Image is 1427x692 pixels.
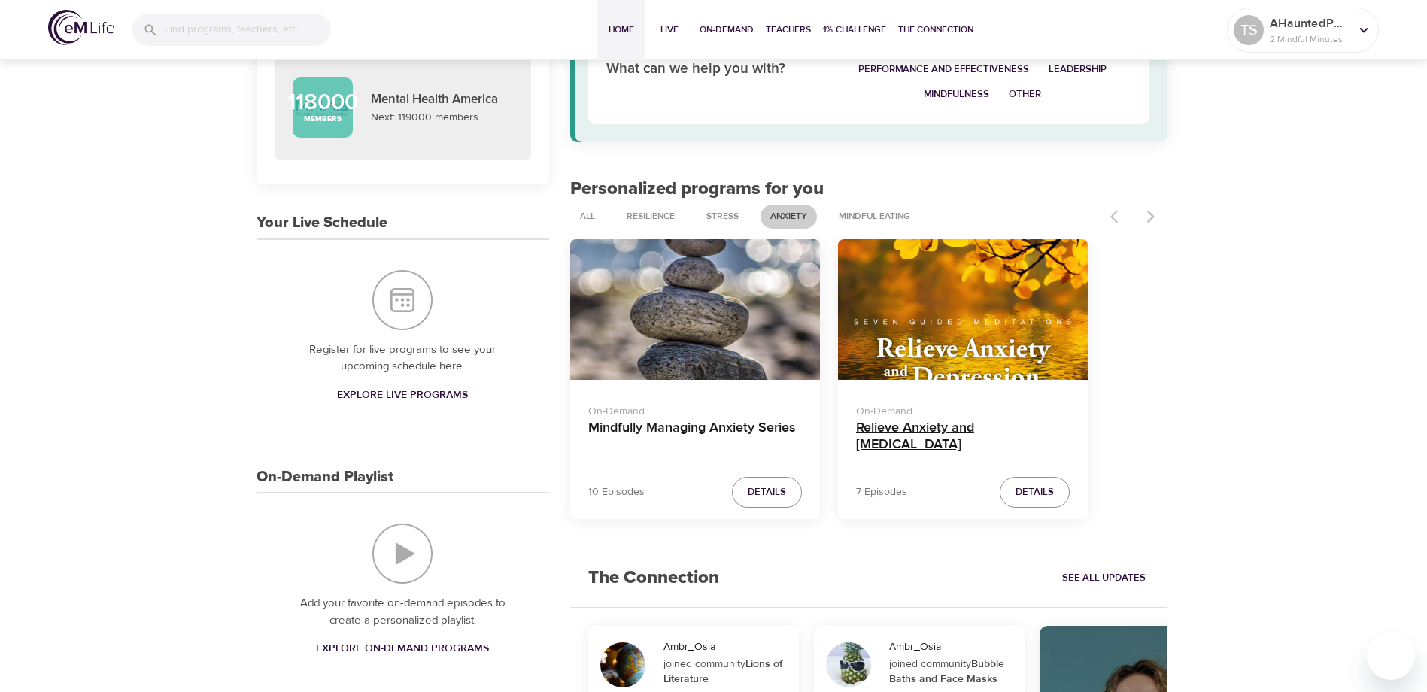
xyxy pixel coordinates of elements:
[287,595,519,629] p: Add your favorite on-demand episodes to create a personalized playlist.
[304,114,342,125] p: Members
[924,86,989,103] span: Mindfulness
[849,57,1039,82] button: Performance and Effectiveness
[570,549,737,607] h2: The Connection
[748,484,786,501] span: Details
[1009,86,1041,103] span: Other
[697,205,748,229] div: Stress
[898,22,973,38] span: The Connection
[1270,32,1350,46] p: 2 Mindful Minutes
[588,398,802,420] p: On-Demand
[570,205,605,229] div: All
[829,205,920,229] div: Mindful Eating
[287,341,519,375] p: Register for live programs to see your upcoming schedule here.
[651,22,688,38] span: Live
[588,420,802,456] h4: Mindfully Managing Anxiety Series
[257,469,393,486] h3: On-Demand Playlist
[372,270,433,330] img: Your Live Schedule
[570,239,820,380] button: Mindfully Managing Anxiety Series
[1049,61,1107,78] span: Leadership
[856,420,1070,456] h4: Relieve Anxiety and [MEDICAL_DATA]
[372,524,433,584] img: On-Demand Playlist
[1234,15,1264,45] div: TS
[1270,14,1350,32] p: AHauntedPoet
[331,381,474,409] a: Explore Live Programs
[606,59,815,80] p: What can we help you with?
[603,22,639,38] span: Home
[164,14,331,46] input: Find programs, teachers, etc...
[1039,57,1116,82] button: Leadership
[1000,477,1070,508] button: Details
[766,22,811,38] span: Teachers
[571,210,604,223] span: All
[1058,566,1149,590] a: See All Updates
[700,22,754,38] span: On-Demand
[337,386,468,405] span: Explore Live Programs
[889,657,1004,686] strong: Bubble Baths and Face Masks
[663,657,789,687] div: joined community
[371,90,513,110] p: Mental Health America
[310,635,495,663] a: Explore On-Demand Programs
[914,82,999,107] button: Mindfulness
[889,657,1015,687] div: joined community
[617,205,685,229] div: Resilience
[287,91,358,114] p: 118000
[838,239,1088,380] button: Relieve Anxiety and Depression
[856,398,1070,420] p: On-Demand
[371,110,513,126] p: Next: 119000 members
[889,639,1019,654] div: Ambr_Osia
[1062,569,1146,587] span: See All Updates
[697,210,748,223] span: Stress
[316,639,489,658] span: Explore On-Demand Programs
[761,210,816,223] span: Anxiety
[663,657,782,686] strong: Lions of Literature
[830,210,919,223] span: Mindful Eating
[823,22,886,38] span: 1% Challenge
[999,82,1051,107] button: Other
[856,484,907,500] p: 7 Episodes
[663,639,793,654] div: Ambr_Osia
[48,10,114,45] img: logo
[618,210,684,223] span: Resilience
[588,484,645,500] p: 10 Episodes
[761,205,817,229] div: Anxiety
[1367,632,1415,680] iframe: Button to launch messaging window
[257,214,387,232] h3: Your Live Schedule
[732,477,802,508] button: Details
[858,61,1029,78] span: Performance and Effectiveness
[570,178,1168,200] h2: Personalized programs for you
[1016,484,1054,501] span: Details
